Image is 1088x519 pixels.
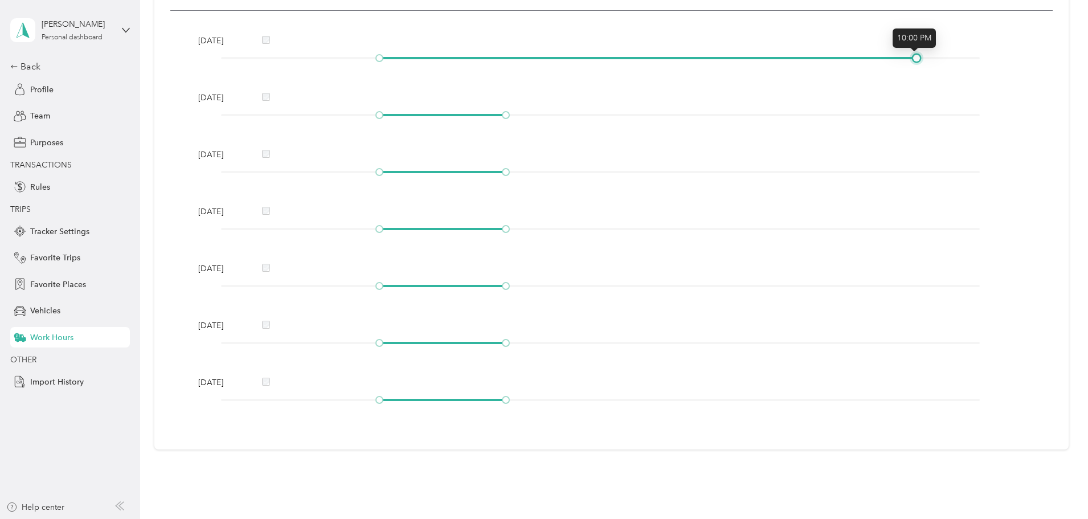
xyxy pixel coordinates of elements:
[198,92,238,104] span: [DATE]
[198,377,238,389] span: [DATE]
[1024,455,1088,519] iframe: Everlance-gr Chat Button Frame
[30,332,73,344] span: Work Hours
[30,137,63,149] span: Purposes
[198,263,238,275] span: [DATE]
[30,252,80,264] span: Favorite Trips
[10,355,36,365] span: OTHER
[198,149,238,161] span: [DATE]
[42,18,113,30] div: [PERSON_NAME]
[30,226,89,238] span: Tracker Settings
[198,35,238,47] span: [DATE]
[10,160,72,170] span: TRANSACTIONS
[30,110,50,122] span: Team
[30,84,54,96] span: Profile
[10,205,31,214] span: TRIPS
[30,376,84,388] span: Import History
[198,206,238,218] span: [DATE]
[893,28,936,48] div: 10:00 PM
[10,60,124,73] div: Back
[6,501,64,513] button: Help center
[30,181,50,193] span: Rules
[30,279,86,291] span: Favorite Places
[198,320,238,332] span: [DATE]
[30,305,60,317] span: Vehicles
[42,34,103,41] div: Personal dashboard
